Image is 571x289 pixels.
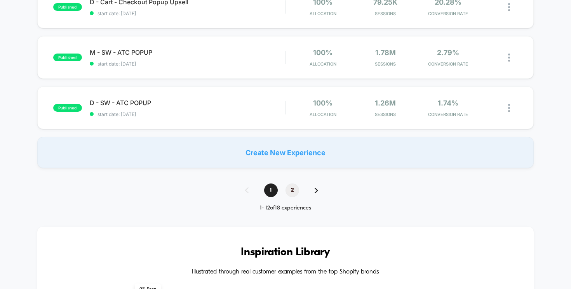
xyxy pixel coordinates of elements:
span: start date: [DATE] [90,61,285,67]
span: CONVERSION RATE [419,112,477,117]
span: 100% [313,48,333,57]
span: published [53,104,82,112]
span: Allocation [310,112,336,117]
span: Sessions [356,61,415,67]
span: Sessions [356,11,415,16]
span: 100% [313,99,333,107]
span: D - SW - ATC POPUP [90,99,285,107]
span: CONVERSION RATE [419,61,477,67]
span: Sessions [356,112,415,117]
span: 2.79% [437,48,459,57]
span: M - SW - ATC POPUP [90,48,285,56]
h4: Illustrated through real customer examples from the top Shopify brands [61,268,511,276]
span: start date: [DATE] [90,10,285,16]
span: 2 [285,183,299,197]
span: start date: [DATE] [90,111,285,117]
span: CONVERSION RATE [419,11,477,16]
span: Allocation [310,61,336,67]
h3: Inspiration Library [61,246,511,259]
span: 1.78M [375,48,396,57]
div: 1 - 12 of 18 experiences [237,205,334,211]
img: close [508,3,510,11]
div: Create New Experience [37,137,534,168]
img: close [508,104,510,112]
span: published [53,3,82,11]
span: 1.74% [438,99,458,107]
img: close [508,54,510,62]
img: pagination forward [315,188,318,193]
span: 1 [264,183,278,197]
span: 1.26M [375,99,396,107]
span: published [53,54,82,61]
span: Allocation [310,11,336,16]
